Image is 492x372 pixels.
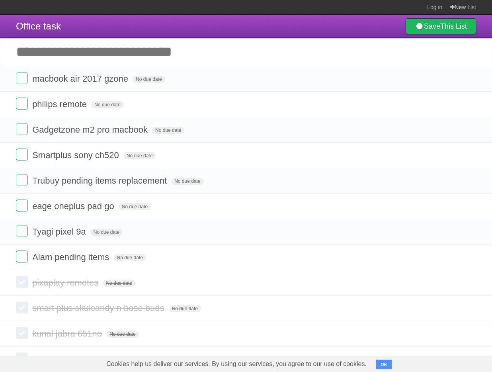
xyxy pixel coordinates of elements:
[133,76,165,83] span: No due date
[103,280,135,287] span: No due date
[16,21,61,31] span: Office task
[32,150,121,160] span: Smartplus sony ch520
[32,227,88,237] span: Tyagi pixel 9a
[32,74,130,84] span: macbook air 2017 gzone
[123,152,156,159] span: No due date
[169,305,201,312] span: No due date
[16,225,28,237] label: Done
[32,176,169,186] span: Trubuy pending items replacement
[90,229,123,236] span: No due date
[32,278,100,288] span: pixaplay remotes
[16,98,28,110] label: Done
[16,302,28,313] label: Done
[32,354,178,364] span: Jenam 2no samsung watch ultra 2no
[32,329,104,339] span: kunal jabra 651no
[98,356,375,372] span: Cookies help us deliver our services. By using our services, you agree to our use of cookies.
[32,303,166,313] span: smart plus skulcandy n bose buds
[16,149,28,161] label: Done
[152,127,184,134] span: No due date
[16,352,28,364] label: Done
[32,99,89,109] span: philips remote
[16,72,28,84] label: Done
[16,174,28,186] label: Done
[113,254,146,261] span: No due date
[32,201,116,211] span: eage oneplus pad go
[16,251,28,262] label: Done
[16,123,28,135] label: Done
[119,203,151,210] span: No due date
[376,360,392,369] button: OK
[16,276,28,288] label: Done
[32,125,150,135] span: Gadgetzone m2 pro macbook
[106,331,139,338] span: No due date
[171,178,203,185] span: No due date
[440,22,467,30] b: This List
[16,200,28,211] label: Done
[16,327,28,339] label: Done
[406,18,476,34] a: SaveThis List
[91,101,123,108] span: No due date
[32,252,111,262] span: Alam pending items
